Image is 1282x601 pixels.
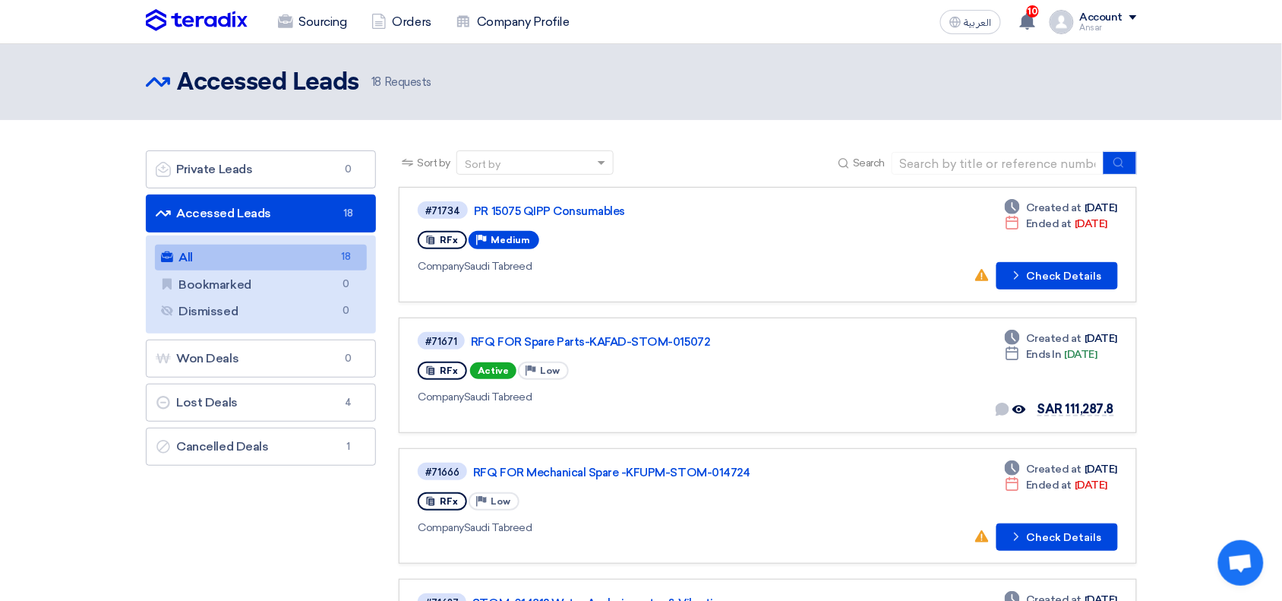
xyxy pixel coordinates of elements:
div: [DATE] [1005,477,1107,493]
span: RFx [440,496,458,507]
span: Medium [491,235,530,245]
a: Accessed Leads18 [146,195,377,232]
div: [DATE] [1005,346,1097,362]
span: RFx [440,365,458,376]
span: 0 [339,162,357,177]
span: Ended at [1026,477,1072,493]
a: Won Deals0 [146,340,377,378]
span: Company [418,521,464,534]
span: Low [491,496,510,507]
span: Low [540,365,560,376]
div: [DATE] [1005,331,1117,346]
div: [DATE] [1005,200,1117,216]
div: Saudi Tabreed [418,520,856,536]
div: Saudi Tabreed [418,389,854,405]
span: 18 [371,75,381,89]
div: #71734 [425,206,460,216]
a: RFQ FOR Spare Parts-KAFAD-STOM-015072 [471,335,851,349]
div: [DATE] [1005,216,1107,232]
a: Dismissed [155,299,368,324]
img: Teradix logo [146,9,248,32]
a: Orders [359,5,444,39]
span: 0 [339,351,357,366]
a: PR 15075 QIPP Consumables [474,204,854,218]
a: RFQ FOR Mechanical Spare -KFUPM-STOM-014724 [473,466,853,479]
a: Cancelled Deals1 [146,428,377,466]
div: #71671 [425,337,457,346]
div: Ansar [1080,24,1137,32]
input: Search by title or reference number [892,152,1104,175]
img: profile_test.png [1050,10,1074,34]
div: #71666 [425,467,459,477]
a: Lost Deals4 [146,384,377,422]
button: العربية [940,10,1001,34]
span: 18 [339,206,357,221]
a: Company Profile [444,5,582,39]
span: 0 [336,303,355,319]
a: All [155,245,368,270]
a: Bookmarked [155,272,368,298]
span: Created at [1026,331,1081,346]
div: [DATE] [1005,461,1117,477]
span: Ended at [1026,216,1072,232]
span: SAR 111,287.8 [1037,402,1114,416]
span: Company [418,391,464,403]
span: 10 [1027,5,1039,17]
span: Created at [1026,461,1081,477]
span: Company [418,260,464,273]
h2: Accessed Leads [178,68,359,98]
span: 1 [339,439,357,454]
span: 0 [336,277,355,293]
span: Requests [371,74,431,91]
span: RFx [440,235,458,245]
div: Sort by [465,157,500,172]
span: Sort by [417,155,450,171]
div: Saudi Tabreed [418,258,857,274]
div: Open chat [1218,540,1264,586]
button: Check Details [996,524,1118,551]
span: Search [853,155,885,171]
button: Check Details [996,262,1118,289]
span: العربية [965,17,992,28]
span: Created at [1026,200,1081,216]
div: Account [1080,11,1123,24]
span: Active [470,362,516,379]
a: Sourcing [266,5,359,39]
a: Private Leads0 [146,150,377,188]
span: 4 [339,395,357,410]
span: Ends In [1026,346,1062,362]
span: 18 [336,249,355,265]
